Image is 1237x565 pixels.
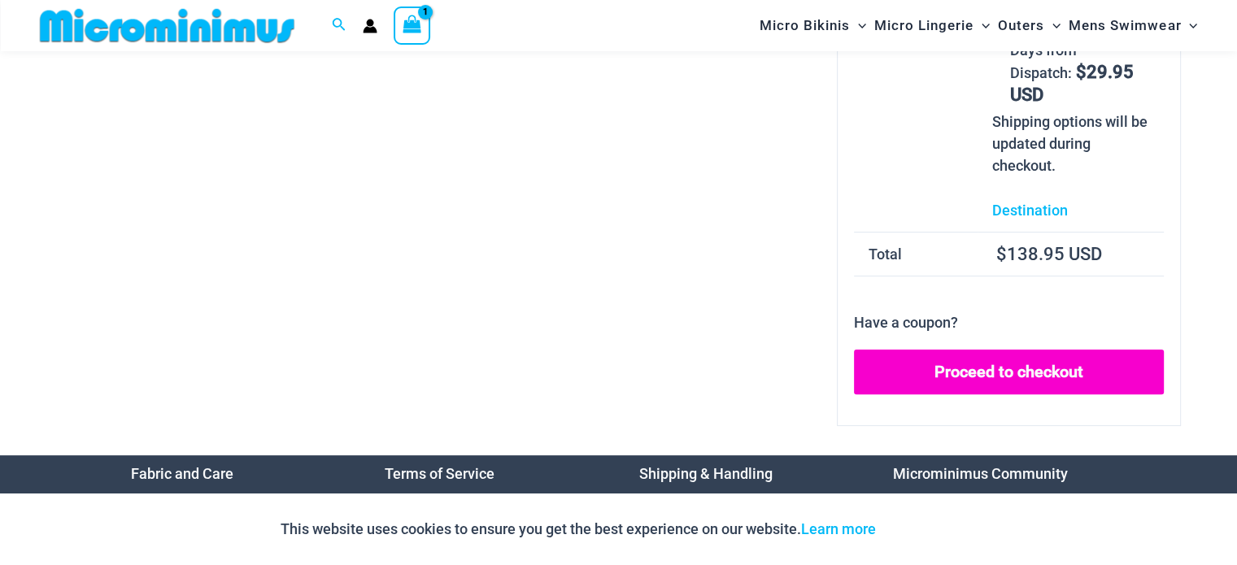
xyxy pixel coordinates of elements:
[893,455,1107,565] nav: Menu
[1065,5,1201,46] a: Mens SwimwearMenu ToggleMenu Toggle
[639,455,853,565] nav: Menu
[756,5,870,46] a: Micro BikinisMenu ToggleMenu Toggle
[753,2,1204,49] nav: Site Navigation
[854,311,958,335] p: Have a coupon?
[998,5,1044,46] span: Outers
[992,202,1068,219] a: Destination
[992,111,1149,176] p: Shipping options will be updated during checkout.
[801,520,876,537] a: Learn more
[281,517,876,541] p: This website uses cookies to ensure you get the best experience on our website.
[994,5,1065,46] a: OutersMenu ToggleMenu Toggle
[996,244,1102,264] bdi: 138.95 USD
[131,455,345,565] aside: Footer Widget 1
[33,7,301,44] img: MM SHOP LOGO FLAT
[874,5,973,46] span: Micro Lingerie
[850,5,866,46] span: Menu Toggle
[973,5,990,46] span: Menu Toggle
[1076,62,1087,82] span: $
[1044,5,1061,46] span: Menu Toggle
[394,7,431,44] a: View Shopping Cart, 1 items
[385,455,599,565] nav: Menu
[893,465,1068,482] a: Microminimus Community
[1181,5,1197,46] span: Menu Toggle
[332,15,346,36] a: Search icon link
[760,5,850,46] span: Micro Bikinis
[131,455,345,565] nav: Menu
[1010,20,1134,104] label: Expedited - 7-10 Days from Dispatch:
[870,5,994,46] a: Micro LingerieMenu ToggleMenu Toggle
[996,244,1007,264] span: $
[639,465,773,482] a: Shipping & Handling
[385,455,599,565] aside: Footer Widget 2
[639,455,853,565] aside: Footer Widget 3
[131,465,233,482] a: Fabric and Care
[385,465,494,482] a: Terms of Service
[363,19,377,33] a: Account icon link
[893,455,1107,565] aside: Footer Widget 4
[1069,5,1181,46] span: Mens Swimwear
[888,510,957,549] button: Accept
[854,350,1164,395] a: Proceed to checkout
[854,232,978,276] th: Total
